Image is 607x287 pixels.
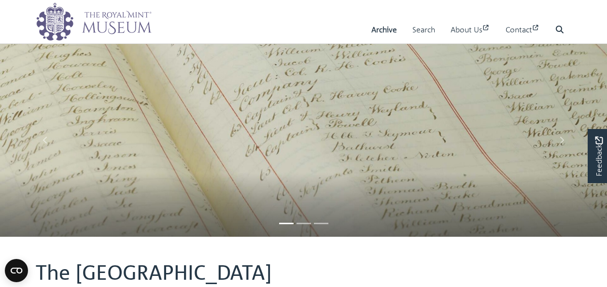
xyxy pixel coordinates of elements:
button: Open CMP widget [5,259,28,282]
img: logo_wide.png [36,2,152,41]
a: Contact [506,16,540,43]
a: About Us [451,16,490,43]
a: Move to next slideshow image [516,43,607,237]
a: Search [412,16,435,43]
a: Archive [371,16,397,43]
